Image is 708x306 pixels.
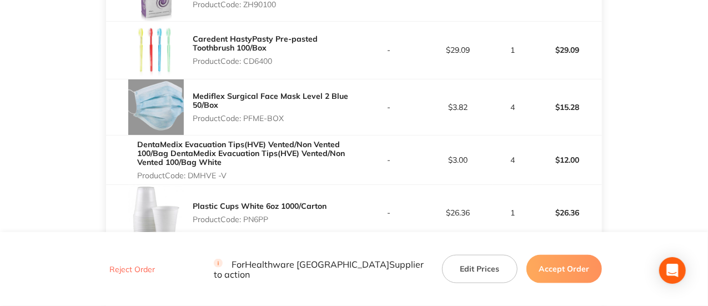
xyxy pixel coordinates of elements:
[128,79,184,135] img: YzQ5cm01cw
[424,155,492,164] p: $3.00
[137,139,345,167] a: DentaMedix Evacuation Tips(HVE) Vented/Non Vented 100/Bag DentaMedix Evacuation Tips(HVE) Vented/...
[442,255,518,283] button: Edit Prices
[214,258,429,279] p: For Healthware [GEOGRAPHIC_DATA] Supplier to action
[137,171,354,180] p: Product Code: DMHVE -V
[526,255,602,283] button: Accept Order
[493,208,531,217] p: 1
[533,37,601,63] p: $29.09
[193,215,327,224] p: Product Code: PN6PP
[424,46,492,54] p: $29.09
[128,22,184,79] img: ZTBiczV0dw
[106,264,158,274] button: Reject Order
[659,257,686,284] div: Open Intercom Messenger
[493,103,531,112] p: 4
[193,114,354,123] p: Product Code: PFME-BOX
[193,91,348,110] a: Mediflex Surgical Face Mask Level 2 Blue 50/Box
[493,155,531,164] p: 4
[128,185,184,240] img: cDFja25ieA
[424,103,492,112] p: $3.82
[533,199,601,226] p: $26.36
[355,155,423,164] p: -
[193,201,327,211] a: Plastic Cups White 6oz 1000/Carton
[493,46,531,54] p: 1
[193,34,318,53] a: Caredent HastyPasty Pre-pasted Toothbrush 100/Box
[424,208,492,217] p: $26.36
[193,57,354,66] p: Product Code: CD6400
[355,46,423,54] p: -
[533,147,601,173] p: $12.00
[533,94,601,121] p: $15.28
[355,208,423,217] p: -
[355,103,423,112] p: -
